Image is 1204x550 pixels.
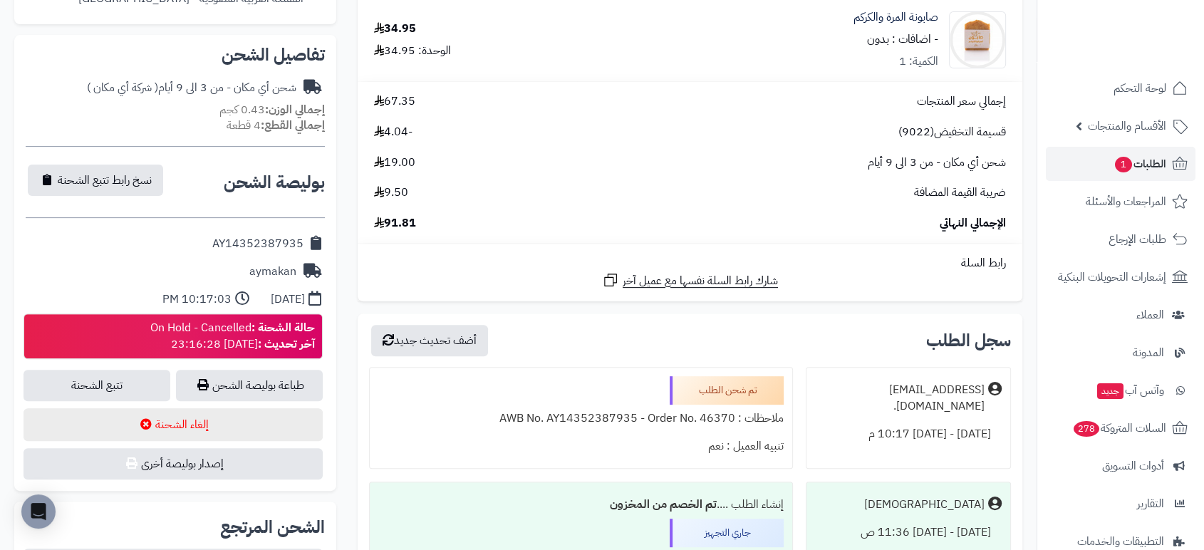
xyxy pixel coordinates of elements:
[249,264,296,280] div: aymakan
[1046,222,1195,256] a: طلبات الإرجاع
[899,53,938,70] div: الكمية: 1
[374,215,416,232] span: 91.81
[917,93,1006,110] span: إجمالي سعر المنتجات
[898,124,1006,140] span: قسيمة التخفيض(9022)
[815,382,985,415] div: [EMAIL_ADDRESS][DOMAIN_NAME].
[1046,71,1195,105] a: لوحة التحكم
[374,21,416,37] div: 34.95
[258,336,315,353] strong: آخر تحديث :
[1046,260,1195,294] a: إشعارات التحويلات البنكية
[378,432,784,460] div: تنبيه العميل : نعم
[1096,380,1164,400] span: وآتس آب
[1088,116,1166,136] span: الأقسام والمنتجات
[58,172,152,189] span: نسخ رابط تتبع الشحنة
[1046,487,1195,521] a: التقارير
[26,46,325,63] h2: تفاصيل الشحن
[623,273,778,289] span: شارك رابط السلة نفسها مع عميل آخر
[1072,418,1166,438] span: السلات المتروكة
[212,236,303,252] div: AY14352387935
[1058,267,1166,287] span: إشعارات التحويلات البنكية
[378,491,784,519] div: إنشاء الطلب ....
[1115,157,1132,172] span: 1
[867,31,938,48] small: - اضافات : بدون
[1046,336,1195,370] a: المدونة
[374,93,415,110] span: 67.35
[176,370,323,401] a: طباعة بوليصة الشحن
[21,494,56,529] div: Open Intercom Messenger
[1107,11,1190,41] img: logo-2.png
[1114,78,1166,98] span: لوحة التحكم
[1046,411,1195,445] a: السلات المتروكة278
[1046,298,1195,332] a: العملاء
[261,117,325,134] strong: إجمالي القطع:
[1109,229,1166,249] span: طلبات الإرجاع
[1086,192,1166,212] span: المراجعات والأسئلة
[271,291,305,308] div: [DATE]
[868,155,1006,171] span: شحن أي مكان - من 3 الى 9 أيام
[1046,185,1195,219] a: المراجعات والأسئلة
[1097,383,1123,399] span: جديد
[24,408,323,441] button: إلغاء الشحنة
[374,185,408,201] span: 9.50
[950,11,1005,68] img: 1735843653-Myrrh%20and%20Turmeric%20Soap%201-90x90.jpg
[28,165,163,196] button: نسخ رابط تتبع الشحنة
[1046,147,1195,181] a: الطلبات1
[162,291,232,308] div: 10:17:03 PM
[926,332,1011,349] h3: سجل الطلب
[1133,343,1164,363] span: المدونة
[610,496,717,513] b: تم الخصم من المخزون
[24,448,323,479] button: إصدار بوليصة أخرى
[374,155,415,171] span: 19.00
[227,117,325,134] small: 4 قطعة
[363,255,1017,271] div: رابط السلة
[1137,494,1164,514] span: التقارير
[1046,373,1195,408] a: وآتس آبجديد
[219,101,325,118] small: 0.43 كجم
[914,185,1006,201] span: ضريبة القيمة المضافة
[87,79,158,96] span: ( شركة أي مكان )
[1074,421,1099,437] span: 278
[87,80,296,96] div: شحن أي مكان - من 3 الى 9 أيام
[374,124,412,140] span: -4.04
[1102,456,1164,476] span: أدوات التسويق
[1046,449,1195,483] a: أدوات التسويق
[220,519,325,536] h2: الشحن المرتجع
[1114,154,1166,174] span: الطلبات
[265,101,325,118] strong: إجمالي الوزن:
[371,325,488,356] button: أضف تحديث جديد
[670,376,784,405] div: تم شحن الطلب
[24,370,170,401] a: تتبع الشحنة
[1136,305,1164,325] span: العملاء
[864,497,985,513] div: [DEMOGRAPHIC_DATA]
[815,519,1002,546] div: [DATE] - [DATE] 11:36 ص
[150,320,315,353] div: On Hold - Cancelled [DATE] 23:16:28
[378,405,784,432] div: ملاحظات : AWB No. AY14352387935 - Order No. 46370
[251,319,315,336] strong: حالة الشحنة :
[853,9,938,26] a: صابونة المرة والكركم
[940,215,1006,232] span: الإجمالي النهائي
[815,420,1002,448] div: [DATE] - [DATE] 10:17 م
[224,174,325,191] h2: بوليصة الشحن
[670,519,784,547] div: جاري التجهيز
[374,43,451,59] div: الوحدة: 34.95
[602,271,778,289] a: شارك رابط السلة نفسها مع عميل آخر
